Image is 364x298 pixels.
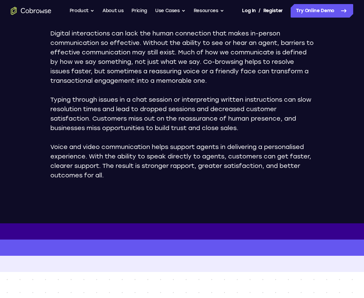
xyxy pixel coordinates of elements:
[50,95,314,133] p: Typing through issues in a chat session or interpreting written instructions can slow resolution ...
[155,4,186,18] button: Use Cases
[131,4,147,18] a: Pricing
[50,142,314,180] p: Voice and video communication helps support agents in delivering a personalised experience. With ...
[11,7,51,15] a: Go to the home page
[242,4,256,18] a: Log In
[102,4,123,18] a: About us
[50,29,314,85] p: Digital interactions can lack the human connection that makes in-person communication so effectiv...
[194,4,224,18] button: Resources
[263,4,283,18] a: Register
[291,4,353,18] a: Try Online Demo
[259,7,261,15] span: /
[70,4,95,18] button: Product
